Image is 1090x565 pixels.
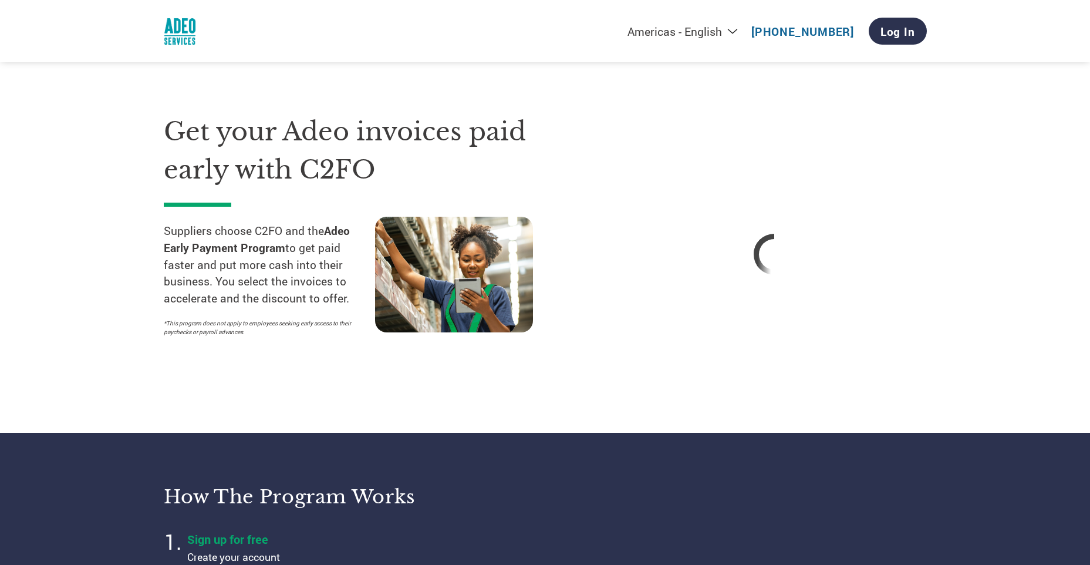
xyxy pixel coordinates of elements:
[164,223,350,255] strong: Adeo Early Payment Program
[164,485,531,509] h3: How the program works
[869,18,927,45] a: Log In
[187,550,481,565] p: Create your account
[187,532,481,547] h4: Sign up for free
[164,223,375,307] p: Suppliers choose C2FO and the to get paid faster and put more cash into their business. You selec...
[751,24,854,39] a: [PHONE_NUMBER]
[164,319,363,337] p: *This program does not apply to employees seeking early access to their paychecks or payroll adva...
[375,217,533,332] img: supply chain worker
[164,113,586,189] h1: Get your Adeo invoices paid early with C2FO
[164,15,196,48] img: Adeo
